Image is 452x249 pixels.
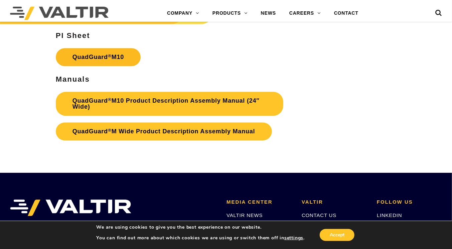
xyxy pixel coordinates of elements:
p: We are using cookies to give you the best experience on our website. [96,224,305,230]
a: NEWS [254,7,283,20]
strong: PI Sheet [56,32,90,40]
h2: FOLLOW US [377,200,442,205]
a: CAREERS [283,7,327,20]
strong: Manuals [56,75,90,84]
h2: MEDIA CENTER [227,200,292,205]
h2: VALTIR [302,200,367,205]
a: QuadGuard®M Wide Product Description Assembly Manual [56,123,272,141]
sup: ® [108,54,112,59]
sup: ® [108,128,112,133]
a: QuadGuard®M10 [56,48,141,66]
sup: ® [108,97,112,102]
p: You can find out more about which cookies we are using or switch them off in . [96,235,305,241]
a: CONTACT US [302,213,336,218]
img: Valtir [10,7,109,20]
a: PRODUCTS [206,7,254,20]
a: LINKEDIN [377,213,402,218]
img: VALTIR [10,200,131,216]
button: Accept [320,229,354,241]
a: VALTIR NEWS [227,213,263,218]
a: CONTACT [327,7,365,20]
button: settings [284,235,303,241]
a: COMPANY [160,7,206,20]
a: QuadGuard®M10 Product Description Assembly Manual (24″ Wide) [56,92,283,116]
